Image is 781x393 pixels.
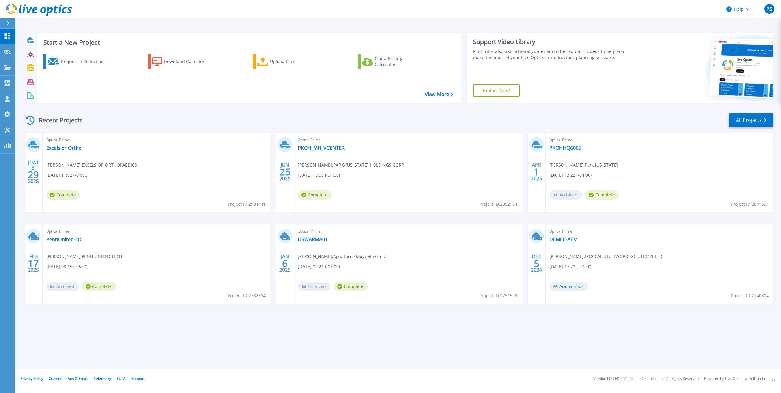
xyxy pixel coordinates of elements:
[549,162,618,168] span: [PERSON_NAME] , Park [US_STATE]
[731,201,769,208] span: Project ID: 2841581
[298,145,345,151] a: PKOH_MH_VCENTER
[164,55,213,68] div: Download Collector
[298,236,328,242] a: USWARMA01
[270,55,319,68] div: Upload Files
[531,252,542,275] div: DEC 2024
[473,38,631,46] div: Support Video Library
[729,113,773,127] a: All Projects
[49,376,62,381] a: Cookies
[43,54,112,69] a: Request a Collection
[549,137,770,143] span: Optical Prime
[279,252,291,275] div: JAN 2025
[549,190,582,200] span: Archived
[20,376,43,381] a: Privacy Policy
[298,282,331,291] span: Archived
[279,169,290,174] span: 25
[46,228,267,235] span: Optical Prime
[298,263,340,270] span: [DATE] 09:21 (-05:00)
[473,48,631,61] div: Find tutorials, instructional guides and other support videos to help you make the most of your L...
[549,228,770,235] span: Optical Prime
[148,54,216,69] a: Download Collector
[68,376,88,381] a: Ads & Email
[228,292,266,299] span: Project ID: 2782564
[298,137,518,143] span: Optical Prime
[298,253,386,260] span: [PERSON_NAME] , Ajax Tocco Magnethermic
[585,190,619,200] span: Complete
[46,172,88,178] span: [DATE] 11:02 (-04:00)
[117,376,126,381] a: EULA
[375,55,424,68] div: Cloud Pricing Calculator
[334,282,368,291] span: Complete
[298,172,340,178] span: [DATE] 16:09 (-04:00)
[46,137,267,143] span: Optical Prime
[549,236,577,242] a: DEMEC-ATM
[425,92,453,97] a: View More
[131,376,145,381] a: Support
[704,377,775,381] li: Powered by Live Optics, a Dell Technology
[593,377,635,381] li: Version: [TECHNICAL_ID]
[82,282,116,291] span: Complete
[549,263,592,270] span: [DATE] 17:23 (+01:00)
[531,161,542,183] div: APR 2025
[24,113,91,128] div: Recent Projects
[298,228,518,235] span: Optical Prime
[298,162,404,168] span: [PERSON_NAME] , PARK-[US_STATE] HOLDINGS CORP
[479,201,517,208] span: Project ID: 2952164
[549,282,588,291] span: Anonymous
[28,261,39,266] span: 17
[473,84,520,97] a: Explore Now!
[298,190,332,200] span: Complete
[640,377,699,381] li: © 2025 Dell Inc. All Rights Reserved
[46,145,82,151] a: Excelsior Ortho
[282,261,288,266] span: 6
[43,39,453,46] h3: Start a New Project
[28,161,39,183] div: [DATE] 2025
[549,253,662,260] span: [PERSON_NAME] , LOGICALIS NETWORK SOLUTIONS LTD
[46,190,80,200] span: Complete
[279,161,291,183] div: JUN 2025
[28,252,39,275] div: FEB 2025
[253,54,321,69] a: Upload Files
[46,263,88,270] span: [DATE] 08:15 (-05:00)
[534,169,539,174] span: 1
[534,261,539,266] span: 5
[731,292,769,299] span: Project ID: 2740804
[358,54,426,69] a: Cloud Pricing Calculator
[46,282,79,291] span: Archived
[549,145,581,151] a: PKOHHQ6065
[549,172,592,178] span: [DATE] 13:22 (-04:00)
[46,162,137,168] span: [PERSON_NAME] , EXCELSIOR ORTHOPAEDICS
[479,292,517,299] span: Project ID: 2751599
[766,6,772,11] span: PS
[61,55,110,68] div: Request a Collection
[28,172,39,177] span: 29
[228,201,266,208] span: Project ID: 2994441
[94,376,111,381] a: Telemetry
[46,236,81,242] a: PennUnited-LO
[46,253,122,260] span: [PERSON_NAME] , PENN UNITED TECH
